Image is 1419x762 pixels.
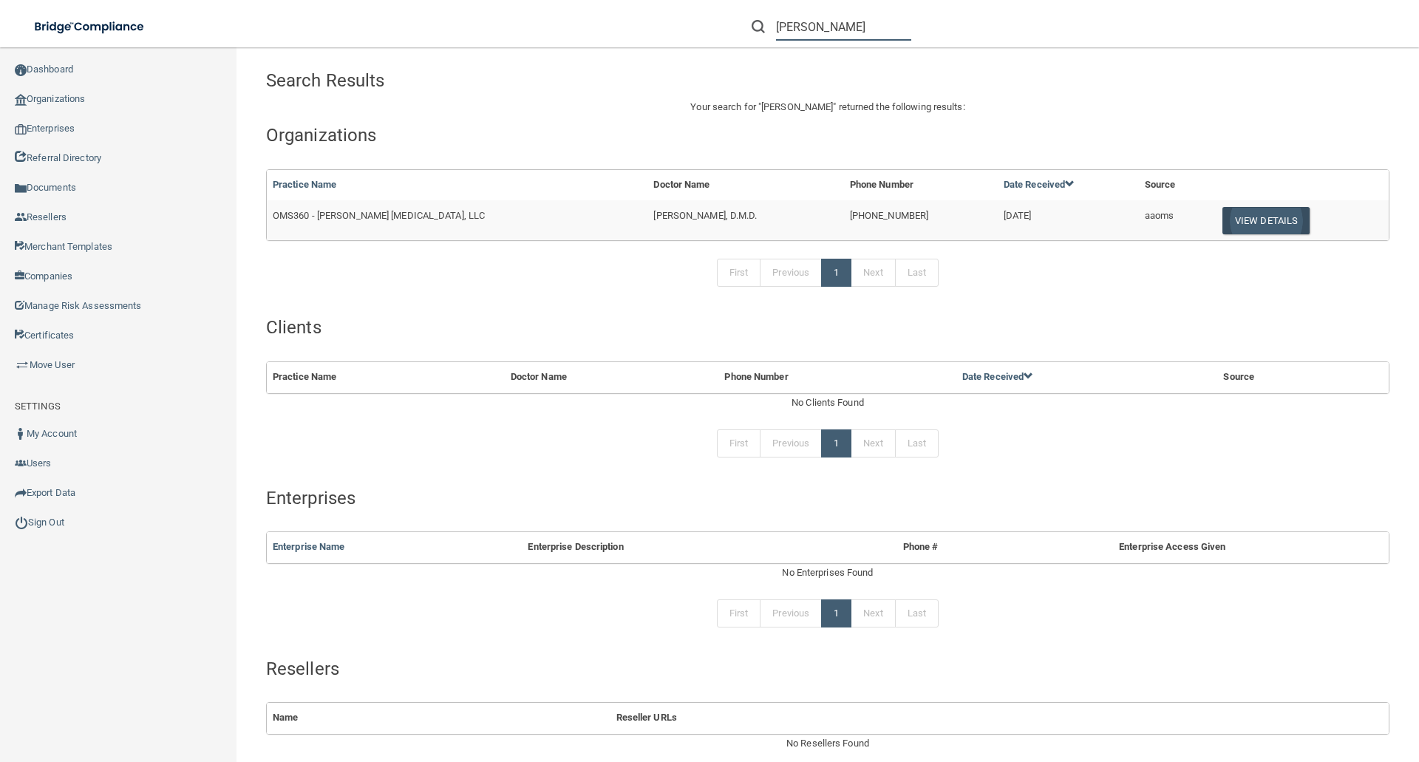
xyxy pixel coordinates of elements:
[266,564,1389,582] div: No Enterprises Found
[761,101,833,112] span: [PERSON_NAME]
[267,362,505,392] th: Practice Name
[760,259,822,287] a: Previous
[717,259,761,287] a: First
[266,735,1389,752] div: No Resellers Found
[266,318,1389,337] h4: Clients
[1004,179,1075,190] a: Date Received
[1004,210,1032,221] span: [DATE]
[776,13,911,41] input: Search
[851,429,895,457] a: Next
[895,429,939,457] a: Last
[752,20,765,33] img: ic-search.3b580494.png
[15,398,61,415] label: SETTINGS
[850,210,928,221] span: [PHONE_NUMBER]
[15,64,27,76] img: ic_dashboard_dark.d01f4a41.png
[610,703,1280,733] th: Reseller URLs
[718,362,956,392] th: Phone Number
[1217,362,1351,392] th: Source
[15,457,27,469] img: icon-users.e205127d.png
[848,532,992,562] th: Phone #
[15,487,27,499] img: icon-export.b9366987.png
[821,429,851,457] a: 1
[266,126,1389,145] h4: Organizations
[962,371,1033,382] a: Date Received
[273,541,345,552] a: Enterprise Name
[717,599,761,627] a: First
[273,179,336,190] a: Practice Name
[15,183,27,194] img: icon-documents.8dae5593.png
[266,659,1389,678] h4: Resellers
[15,94,27,106] img: organization-icon.f8decf85.png
[15,358,30,373] img: briefcase.64adab9b.png
[821,259,851,287] a: 1
[895,599,939,627] a: Last
[717,429,761,457] a: First
[15,211,27,223] img: ic_reseller.de258add.png
[15,428,27,440] img: ic_user_dark.df1a06c3.png
[266,394,1389,412] div: No Clients Found
[653,210,757,221] span: [PERSON_NAME], D.M.D.
[1222,207,1310,234] button: View Details
[844,170,998,200] th: Phone Number
[1145,210,1174,221] span: aaoms
[851,259,895,287] a: Next
[15,124,27,135] img: enterprise.0d942306.png
[522,532,848,562] th: Enterprise Description
[266,489,1389,508] h4: Enterprises
[760,429,822,457] a: Previous
[647,170,843,200] th: Doctor Name
[821,599,851,627] a: 1
[851,599,895,627] a: Next
[992,532,1352,562] th: Enterprise Access Given
[895,259,939,287] a: Last
[273,210,485,221] span: OMS360 - [PERSON_NAME] [MEDICAL_DATA], LLC
[266,98,1389,116] p: Your search for " " returned the following results:
[1139,170,1211,200] th: Source
[267,703,610,733] th: Name
[22,12,158,42] img: bridge_compliance_login_screen.278c3ca4.svg
[505,362,719,392] th: Doctor Name
[266,71,721,90] h4: Search Results
[15,516,28,529] img: ic_power_dark.7ecde6b1.png
[760,599,822,627] a: Previous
